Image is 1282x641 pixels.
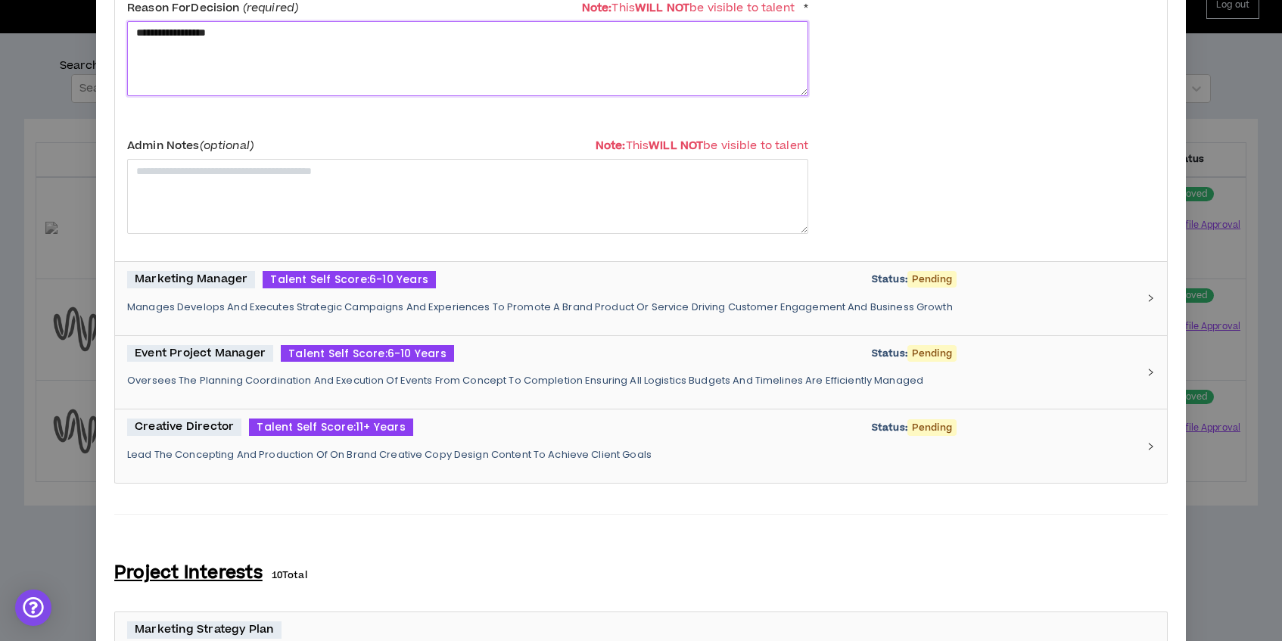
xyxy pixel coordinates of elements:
[127,345,273,363] span: Event Project Manager
[115,409,1167,483] div: Creative DirectorTalent Self Score:11+ YearsStatus:PendingLead The Concepting And Production Of O...
[1147,369,1155,377] span: right
[1147,294,1155,303] span: right
[907,271,957,288] span: Pending
[127,419,241,436] span: Creative Director
[907,345,957,362] span: Pending
[115,336,1167,409] div: Event Project ManagerTalent Self Score:6-10 YearsStatus:PendingOversees The Planning Coordination...
[872,272,907,286] span: Status:
[263,271,436,288] span: Talent Self Score: 6-10 Years
[649,138,703,154] b: WILL NOT
[15,590,51,626] div: Open Intercom Messenger
[127,448,1137,462] p: Lead The Concepting And Production Of On Brand Creative Copy Design Content To Achieve Client Goals
[114,560,263,587] h5: Project Interests
[596,138,808,154] span: This be visible to talent
[907,419,957,436] span: Pending
[115,262,1167,335] div: Marketing ManagerTalent Self Score:6-10 YearsStatus:PendingManages Develops And Executes Strategi...
[249,419,412,436] span: Talent Self Score: 11+ Years
[127,621,282,639] span: Marketing Strategy Plan
[200,138,254,154] i: (optional)
[127,271,255,288] span: Marketing Manager
[127,374,1137,387] p: Oversees The Planning Coordination And Execution Of Events From Concept To Completion Ensuring Al...
[281,345,454,363] span: Talent Self Score: 6-10 Years
[127,138,254,154] span: Admin Notes
[872,347,907,360] span: Status:
[127,300,1137,314] p: Manages Develops And Executes Strategic Campaigns And Experiences To Promote A Brand Product Or S...
[272,569,307,581] span: 10 Total
[596,138,626,154] b: Note:
[1147,442,1155,450] span: right
[872,421,907,434] span: Status:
